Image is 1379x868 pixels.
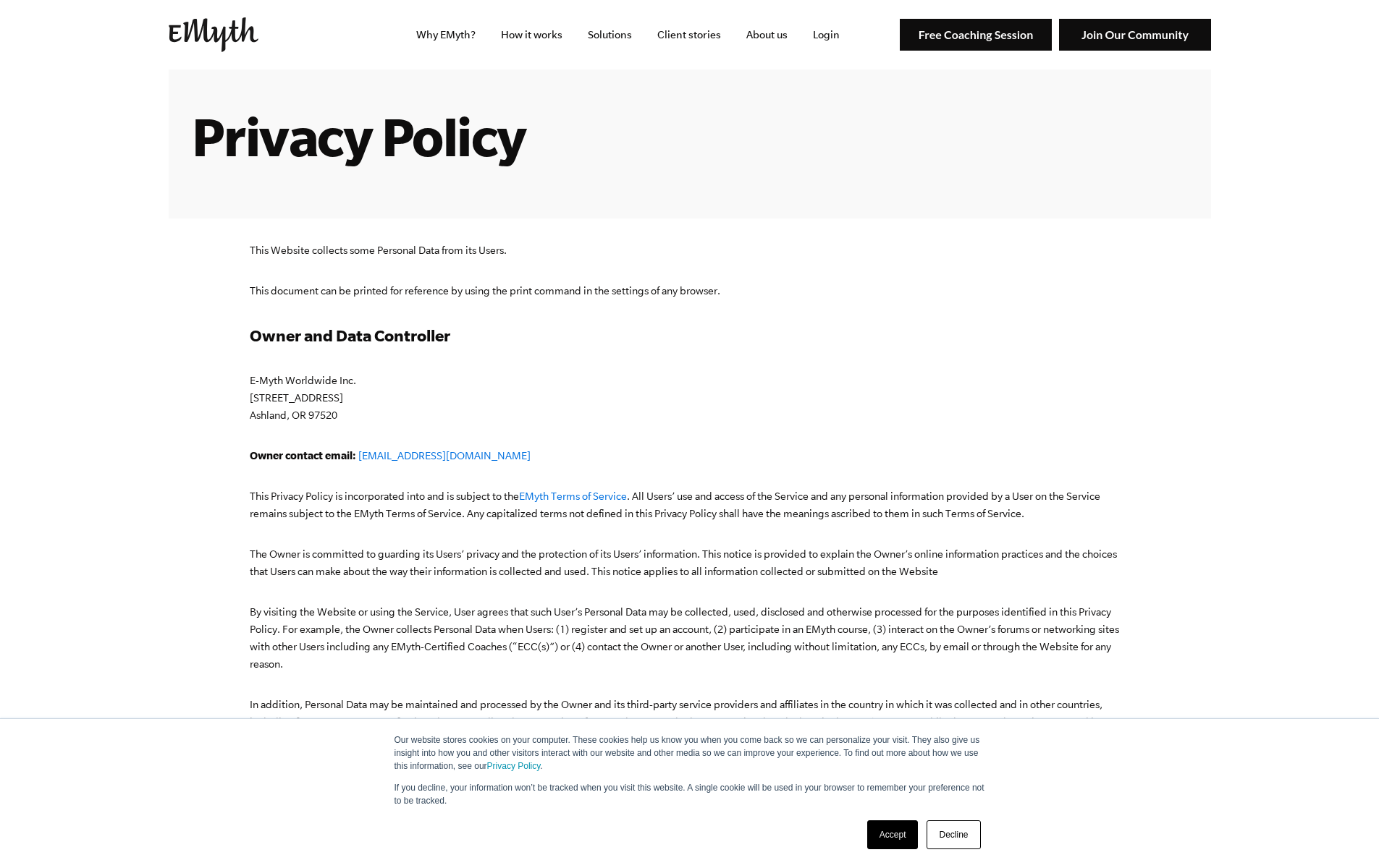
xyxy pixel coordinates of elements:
p: Our website stores cookies on your computer. These cookies help us know you when you come back so... [395,733,985,773]
p: The Owner is committed to guarding its Users’ privacy and the protection of its Users’ informatio... [250,545,1130,580]
strong: Owner and Data Controller [250,326,450,344]
p: This Privacy Policy is incorporated into and is subject to the . All Users’ use and access of the... [250,488,1130,522]
p: This document can be printed for reference by using the print command in the settings of any brow... [250,282,1130,299]
p: E-Myth Worldwide Inc. [STREET_ADDRESS] Ashland, OR 97520 [250,372,1130,424]
strong: Owner contact email: [250,449,356,461]
a: [EMAIL_ADDRESS][DOMAIN_NAME] [358,450,531,461]
p: If you decline, your information won’t be tracked when you visit this website. A single cookie wi... [395,781,985,807]
img: EMyth [169,17,258,52]
h1: Privacy Policy [192,104,1188,168]
img: Join Our Community [1059,19,1211,51]
a: Accept [867,820,919,849]
a: EMyth Terms of Service [519,490,627,502]
img: Free Coaching Session [900,19,1052,51]
p: This Website collects some Personal Data from its Users. [250,242,1130,259]
a: Privacy Policy [487,761,541,771]
p: In addition, Personal Data may be maintained and processed by the Owner and its third-party servi... [250,696,1130,765]
a: Decline [927,820,980,849]
p: By visiting the Website or using the Service, User agrees that such User’s Personal Data may be c... [250,603,1130,673]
